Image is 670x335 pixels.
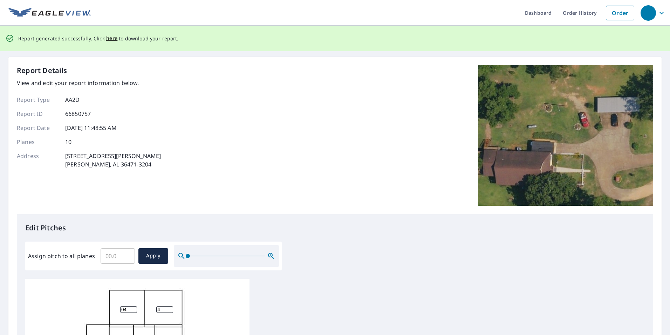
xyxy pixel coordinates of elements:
[17,110,59,118] p: Report ID
[25,223,645,233] p: Edit Pitches
[17,124,59,132] p: Report Date
[65,152,161,169] p: [STREET_ADDRESS][PERSON_NAME] [PERSON_NAME], AL 36471-3204
[17,152,59,169] p: Address
[17,65,67,76] p: Report Details
[478,65,653,206] img: Top image
[144,251,163,260] span: Apply
[106,34,118,43] button: here
[606,6,634,20] a: Order
[8,8,91,18] img: EV Logo
[138,248,168,264] button: Apply
[101,246,135,266] input: 00.0
[17,96,59,104] p: Report Type
[65,138,71,146] p: 10
[65,96,80,104] p: AA2D
[17,138,59,146] p: Planes
[65,124,117,132] p: [DATE] 11:48:55 AM
[65,110,91,118] p: 66850757
[17,79,161,87] p: View and edit your report information below.
[28,252,95,260] label: Assign pitch to all planes
[18,34,179,43] p: Report generated successfully. Click to download your report.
